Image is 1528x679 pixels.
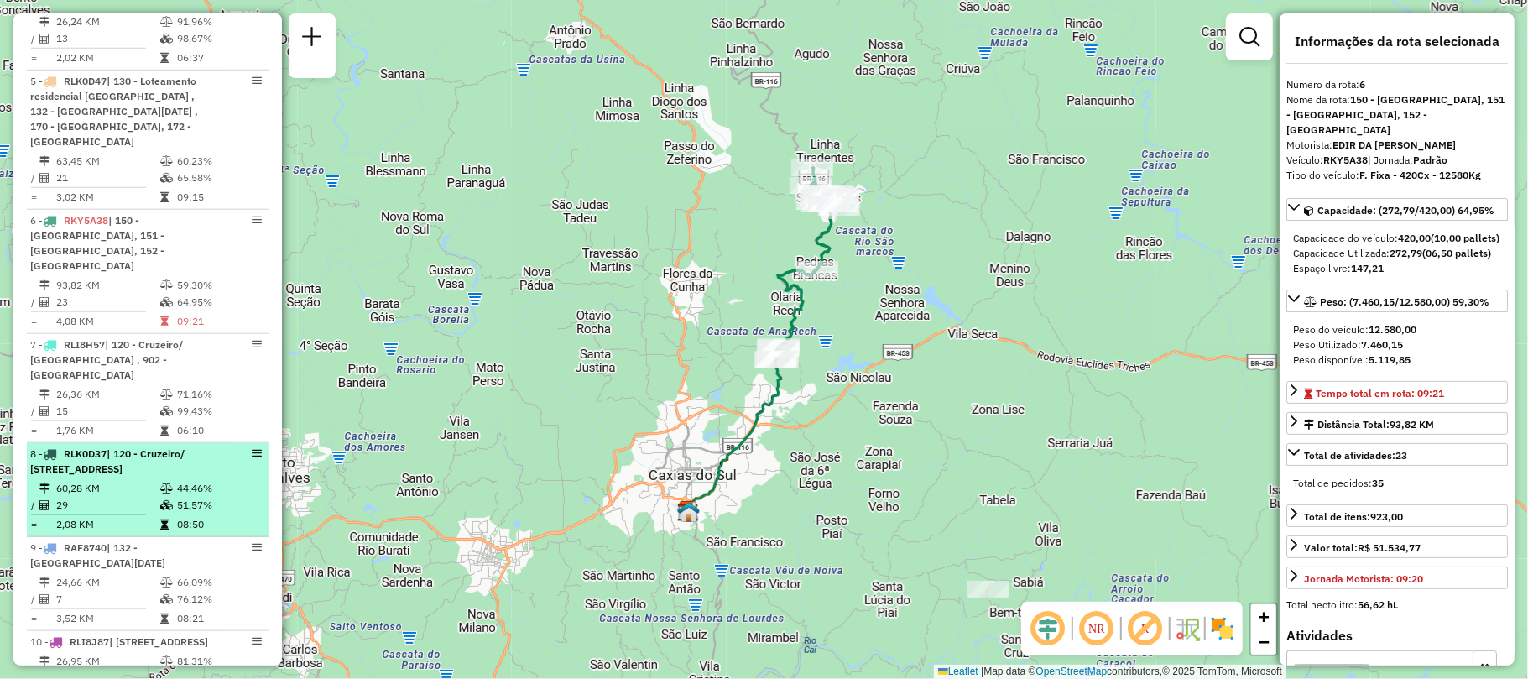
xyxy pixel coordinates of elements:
[1293,231,1501,246] div: Capacidade do veículo:
[1286,316,1508,374] div: Peso: (7.460,15/12.580,00) 59,30%
[1286,381,1508,404] a: Tempo total em rota: 09:21
[55,591,159,608] td: 7
[252,542,262,552] em: Opções
[160,34,173,44] i: % de utilização da cubagem
[160,192,169,202] i: Tempo total em rota
[677,500,699,522] img: CDD Caxias
[176,480,261,497] td: 44,46%
[1286,198,1508,221] a: Capacidade: (272,79/420,00) 64,95%
[55,313,159,330] td: 4,08 KM
[160,426,169,436] i: Tempo total em rota
[176,403,261,420] td: 99,43%
[1316,387,1444,400] span: Tempo total em rota: 09:21
[30,214,164,272] span: | 150 - [GEOGRAPHIC_DATA], 151 - [GEOGRAPHIC_DATA], 152 - [GEOGRAPHIC_DATA]
[1293,246,1501,261] div: Capacidade Utilizada:
[39,280,50,290] i: Distância Total
[160,316,169,326] i: Tempo total em rota
[64,214,108,227] span: RKY5A38
[1174,615,1201,642] img: Fluxo de ruas
[39,500,50,510] i: Total de Atividades
[176,277,261,294] td: 59,30%
[678,501,700,523] img: CDD Caxias
[30,635,208,648] span: 10 -
[64,541,107,554] span: RAF8740
[252,636,262,646] em: Opções
[39,656,50,666] i: Distância Total
[55,277,159,294] td: 93,82 KM
[1286,34,1508,50] h4: Informações da rota selecionada
[39,389,50,400] i: Distância Total
[39,173,50,183] i: Total de Atividades
[1286,224,1508,283] div: Capacidade: (272,79/420,00) 64,95%
[1286,535,1508,558] a: Valor total:R$ 51.534,77
[1286,93,1505,136] strong: 150 - [GEOGRAPHIC_DATA], 151 - [GEOGRAPHIC_DATA], 152 - [GEOGRAPHIC_DATA]
[55,422,159,439] td: 1,76 KM
[64,75,107,87] span: RLK0D47
[1125,608,1166,649] span: Exibir rótulo
[1286,504,1508,527] a: Total de itens:923,00
[39,406,50,416] i: Total de Atividades
[1395,449,1407,462] strong: 23
[934,665,1286,679] div: Map data © contributors,© 2025 TomTom, Microsoft
[160,17,173,27] i: % de utilização do peso
[30,403,39,420] td: /
[1286,153,1508,168] div: Veículo:
[30,75,198,148] span: 5 -
[1372,477,1384,489] strong: 35
[39,297,50,307] i: Total de Atividades
[1304,449,1407,462] span: Total de atividades:
[1293,261,1501,276] div: Espaço livre:
[160,280,173,290] i: % de utilização do peso
[64,338,105,351] span: RLI8H57
[160,53,169,63] i: Tempo total em rota
[1259,606,1270,627] span: +
[30,497,39,514] td: /
[1390,418,1434,431] span: 93,82 KM
[30,189,39,206] td: =
[176,653,261,670] td: 81,31%
[30,541,165,569] span: | 132 - [GEOGRAPHIC_DATA][DATE]
[39,483,50,494] i: Distância Total
[1370,510,1403,523] strong: 923,00
[176,497,261,514] td: 51,57%
[55,294,159,311] td: 23
[176,30,261,47] td: 98,67%
[176,294,261,311] td: 64,95%
[1390,247,1422,259] strong: 272,79
[176,386,261,403] td: 71,16%
[295,20,329,58] a: Nova sessão e pesquisa
[39,17,50,27] i: Distância Total
[30,447,185,475] span: | 120 - Cruzeiro/ [STREET_ADDRESS]
[160,173,173,183] i: % de utilização da cubagem
[1286,168,1508,183] div: Tipo do veículo:
[30,338,183,381] span: 7 -
[160,577,173,588] i: % de utilização do peso
[1317,204,1494,217] span: Capacidade: (272,79/420,00) 64,95%
[1359,78,1365,91] strong: 6
[64,447,107,460] span: RLK0D37
[1286,598,1508,613] div: Total hectolitro:
[30,338,183,381] span: | 120 - Cruzeiro/ [GEOGRAPHIC_DATA] , 902 - [GEOGRAPHIC_DATA]
[109,635,208,648] span: | [STREET_ADDRESS]
[1286,412,1508,435] a: Distância Total:93,82 KM
[176,574,261,591] td: 66,09%
[1259,631,1270,652] span: −
[55,497,159,514] td: 29
[176,422,261,439] td: 06:10
[981,666,983,677] span: |
[1251,629,1276,655] a: Zoom out
[39,577,50,588] i: Distância Total
[1286,77,1508,92] div: Número da rota:
[1286,567,1508,589] a: Jornada Motorista: 09:20
[1422,247,1491,259] strong: (06,50 pallets)
[55,153,159,170] td: 63,45 KM
[160,520,169,530] i: Tempo total em rota
[160,297,173,307] i: % de utilização da cubagem
[55,610,159,627] td: 3,52 KM
[55,516,159,533] td: 2,08 KM
[39,156,50,166] i: Distância Total
[70,635,109,648] span: RLI8J87
[1233,20,1266,54] a: Exibir filtros
[1286,92,1508,138] div: Nome da rota:
[1358,541,1421,554] strong: R$ 51.534,77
